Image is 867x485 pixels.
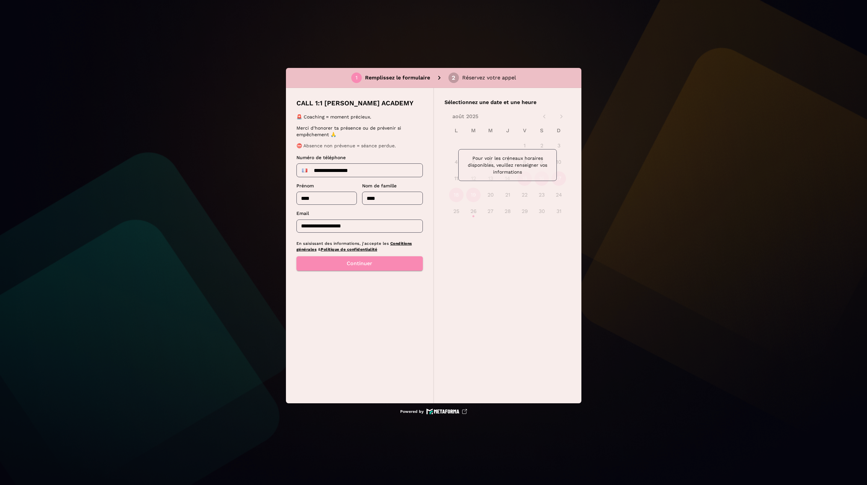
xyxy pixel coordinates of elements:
p: Merci d’honorer ta présence ou de prévenir si empêchement 🙏 [296,125,421,138]
a: Politique de confidentialité [321,247,377,252]
span: Numéro de téléphone [296,155,346,160]
div: 1 [356,75,358,81]
p: Sélectionnez une date et une heure [444,98,571,106]
span: & [318,247,321,252]
button: Continuer [296,256,423,271]
p: 🚨 Coaching = moment précieux. [296,114,421,120]
span: Prénom [296,183,314,188]
p: Pour voir les créneaux horaires disponibles, veuillez renseigner vos informations [464,155,551,176]
div: France: + 33 [298,165,311,176]
div: 2 [452,75,455,81]
p: CALL 1:1 [PERSON_NAME] ACADEMY [296,98,414,108]
p: Powered by [400,409,424,414]
p: En saisissant des informations, j'accepte les [296,241,423,252]
p: Réservez votre appel [462,74,516,82]
p: Remplissez le formulaire [365,74,430,82]
span: Email [296,211,309,216]
a: Conditions générales [296,241,412,252]
p: ⛔ Absence non prévenue = séance perdue. [296,142,421,149]
a: Powered by [400,409,467,414]
span: Nom de famille [362,183,397,188]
